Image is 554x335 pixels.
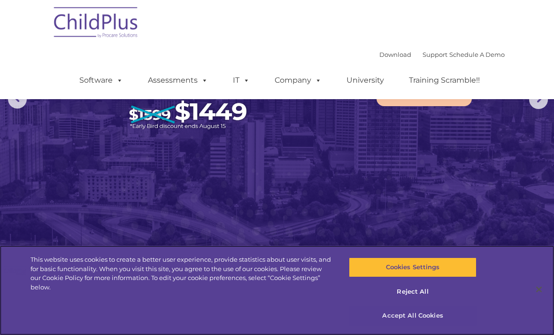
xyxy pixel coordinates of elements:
font: | [379,51,505,58]
a: Download [379,51,411,58]
a: Software [70,71,132,90]
a: Support [423,51,447,58]
button: Close [529,279,549,300]
a: University [337,71,393,90]
img: ChildPlus by Procare Solutions [49,0,143,47]
button: Cookies Settings [349,257,476,277]
button: Reject All [349,282,476,302]
a: IT [223,71,259,90]
a: Assessments [138,71,217,90]
div: This website uses cookies to create a better user experience, provide statistics about user visit... [31,255,332,292]
a: Company [265,71,331,90]
a: Training Scramble!! [400,71,489,90]
button: Accept All Cookies [349,306,476,326]
a: Schedule A Demo [449,51,505,58]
